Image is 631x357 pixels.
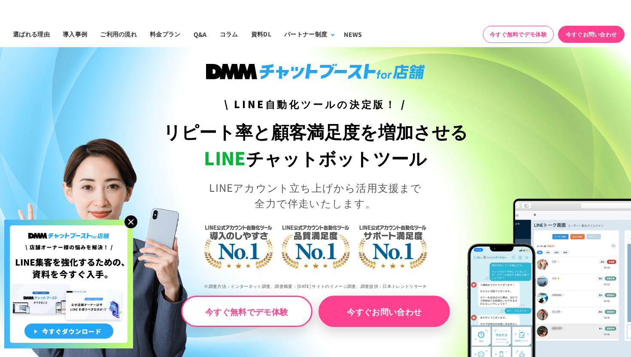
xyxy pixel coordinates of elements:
[204,145,246,170] span: LINE
[4,220,133,230] a: 店舗オーナー様の悩みを解決!LINE集客を狂化するための資料を今すぐ入手!
[158,277,473,296] p: ※調査方法：インターネット調査、調査概要：[DATE] サイトのイメージ調査、調査提供：日本トレンドリサーチ
[158,97,473,112] h3: \ LINE自動化ツールの決定版！ /
[319,296,450,327] a: 今すぐお問い合わせ
[158,118,473,171] h1: リピート率と顧客満足度を増加させる チャットボットツール
[94,21,143,47] a: ご利用の流れ
[56,21,94,47] a: 導入事例
[284,30,327,39] div: パートナー制度
[181,296,312,327] a: 今すぐ無料でデモ体験
[158,180,473,211] p: LINEアカウント立ち上げから活用支援まで 全力で伴走いたします。
[213,21,245,47] a: コラム
[245,21,278,47] a: 資料DL
[143,21,187,47] a: 料金プラン
[337,21,368,47] a: NEWS
[483,26,554,43] a: 今すぐ無料でデモ体験
[187,21,213,47] a: Q&A
[6,21,56,47] a: 選ばれる理由
[4,220,133,348] img: 店舗オーナー様の悩みを解決!LINE集客を狂化するための資料を今すぐ入手!
[558,26,625,43] a: 今すぐお問い合わせ
[176,191,455,299] img: LINE公式アカウント自動化ツール導入のしやすさNo.1｜LINE公式アカウント自動化ツール品質満足度No.1｜LINE公式アカウント自動化ツールサポート満足度No.1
